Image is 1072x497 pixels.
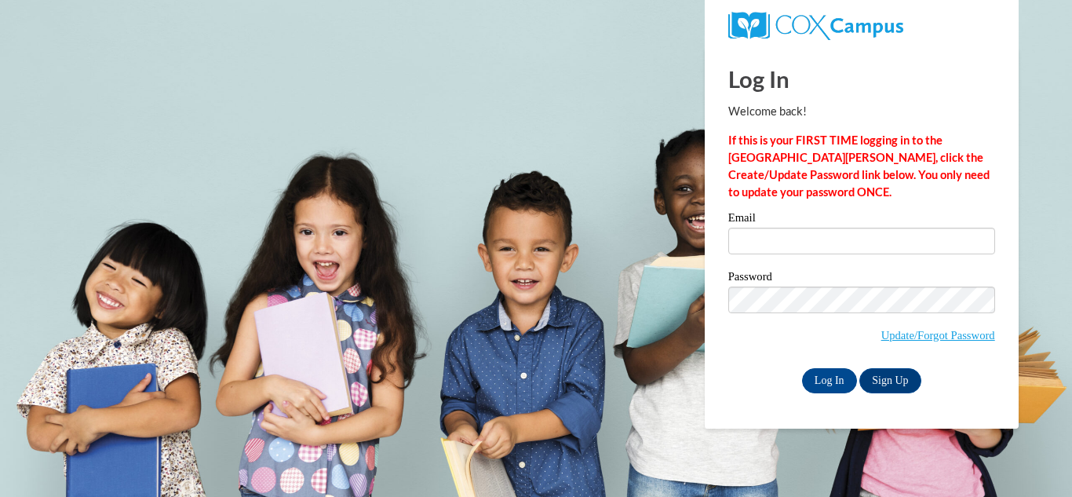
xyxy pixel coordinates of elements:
[728,133,990,199] strong: If this is your FIRST TIME logging in to the [GEOGRAPHIC_DATA][PERSON_NAME], click the Create/Upd...
[728,63,995,95] h1: Log In
[728,212,995,228] label: Email
[859,368,921,393] a: Sign Up
[728,12,903,40] img: COX Campus
[881,329,995,342] a: Update/Forgot Password
[802,368,857,393] input: Log In
[728,18,903,31] a: COX Campus
[728,271,995,287] label: Password
[728,103,995,120] p: Welcome back!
